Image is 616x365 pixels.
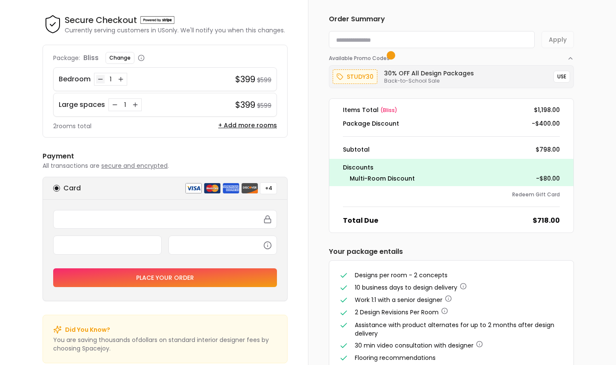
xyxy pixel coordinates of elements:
button: USE [553,71,570,83]
h4: $399 [235,73,255,85]
iframe: Secure expiration date input frame [59,241,156,249]
span: Designs per room - 2 concepts [355,271,448,279]
span: secure and encrypted [101,161,168,170]
p: Large spaces [59,100,105,110]
dd: $1,198.00 [534,106,560,114]
dt: Subtotal [343,145,370,154]
span: Assistance with product alternates for up to 2 months after design delivery [355,321,554,338]
span: Flooring recommendations [355,354,436,362]
div: Available Promo Codes [329,62,574,88]
h6: Order Summary [329,14,574,24]
button: Increase quantity for Bedroom [117,75,125,83]
img: visa [185,183,202,194]
p: Package: [53,54,80,62]
p: 2 rooms total [53,122,91,130]
span: 2 Design Revisions Per Room [355,308,439,316]
span: 30 min video consultation with designer [355,341,473,350]
p: study30 [347,72,374,82]
iframe: Secure CVC input frame [174,241,271,249]
img: discover [241,183,258,194]
button: Decrease quantity for Large spaces [111,101,119,109]
dt: Package Discount [343,119,399,128]
span: Work 1:1 with a senior designer [355,296,442,304]
button: Available Promo Codes [329,48,574,62]
h6: Card [63,183,81,193]
div: 1 [106,75,115,83]
p: Bedroom [59,74,91,84]
img: american express [222,183,240,194]
dd: $798.00 [536,145,560,154]
div: 1 [121,101,129,109]
h6: Your package entails [329,247,574,257]
h6: Payment [43,151,288,161]
span: ( bliss ) [380,106,397,114]
p: bliss [83,53,99,63]
button: Increase quantity for Large spaces [131,101,140,109]
button: Redeem Gift Card [512,191,560,198]
span: Available Promo Codes [329,55,392,62]
button: + Add more rooms [218,121,277,129]
iframe: Secure card number input frame [59,216,271,223]
h6: 30% OFF All Design Packages [384,69,474,78]
small: $599 [257,76,271,84]
p: Did You Know? [65,325,110,334]
p: You are saving thousands of dollar s on standard interior designer fees by choosing Spacejoy. [53,336,277,353]
p: Currently serving customers in US only. We'll notify you when this changes. [65,26,285,34]
small: $599 [257,101,271,110]
button: Place your order [53,268,277,287]
h4: $399 [235,99,255,111]
dd: -$80.00 [536,174,560,183]
dt: Multi-Room Discount [350,174,415,183]
span: 10 business days to design delivery [355,283,457,292]
dd: $718.00 [533,216,560,226]
dt: Total Due [343,216,378,226]
button: +4 [260,182,277,194]
p: Discounts [343,162,560,172]
p: All transactions are . [43,161,288,170]
button: Decrease quantity for Bedroom [96,75,105,83]
p: Back-to-School Sale [384,78,474,84]
button: Change [106,52,134,64]
h4: Secure Checkout [65,14,137,26]
img: Powered by stripe [140,16,174,24]
dt: Items Total [343,106,397,114]
img: mastercard [204,183,221,194]
dd: -$400.00 [532,119,560,128]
